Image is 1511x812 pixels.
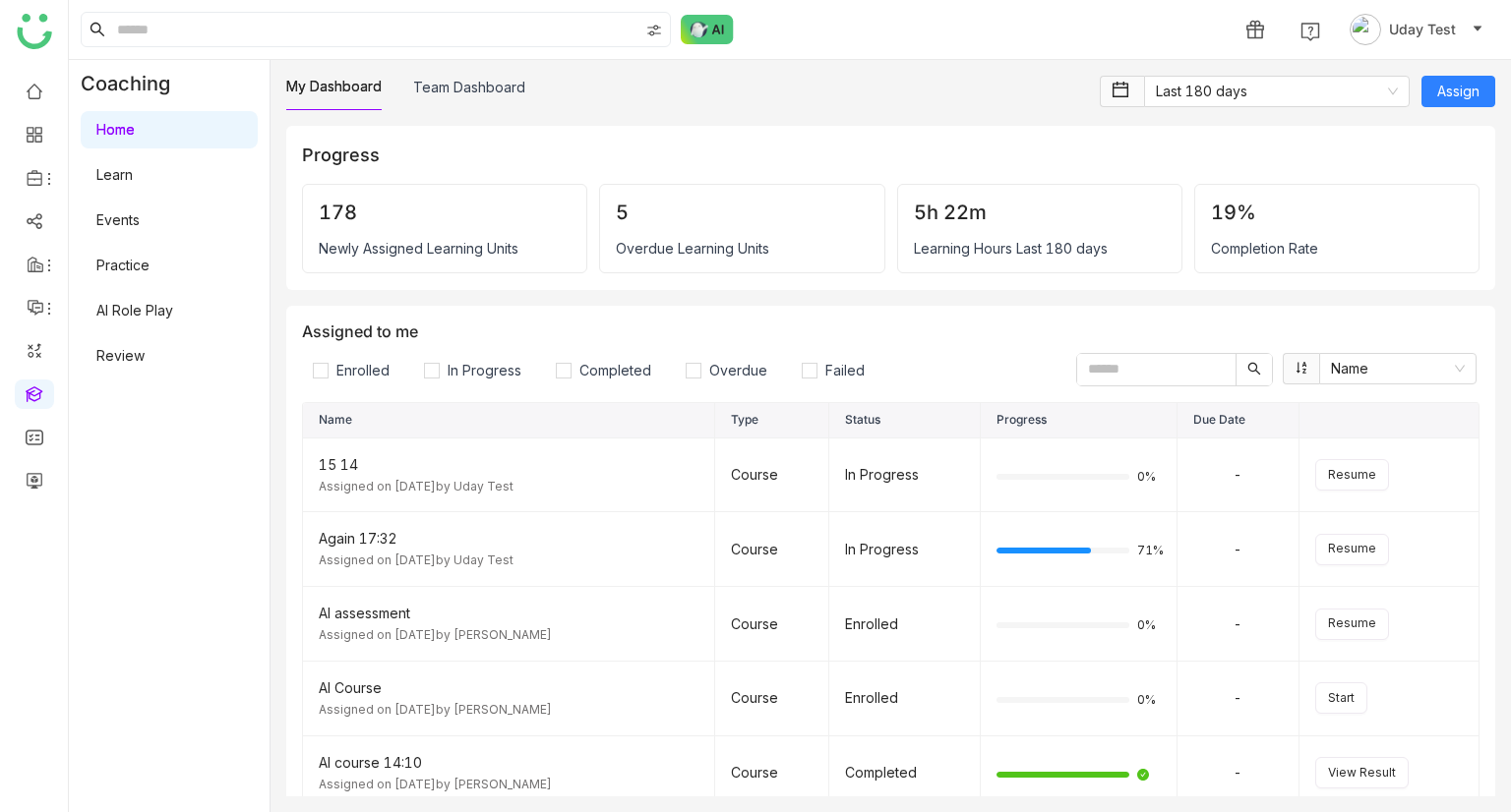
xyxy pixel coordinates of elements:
nz-select-item: Name [1331,354,1465,383]
div: Course [731,464,813,486]
div: Completed [845,762,965,783]
a: My Dashboard [286,78,382,94]
button: Uday Test [1346,14,1487,45]
div: Course [731,539,813,560]
div: Overdue Learning Units [616,240,868,257]
div: Enrolled [845,613,965,635]
div: Assigned on [DATE] by [PERSON_NAME] [319,701,698,720]
nz-select-item: Last 180 days [1156,77,1398,106]
span: 0% [1137,471,1161,483]
span: View Result [1328,764,1396,783]
div: Course [731,762,813,783]
span: Overdue [701,362,775,378]
span: Failed [817,362,873,378]
button: Start [1315,682,1367,714]
button: Resume [1315,534,1389,565]
th: Type [715,403,829,438]
span: Start [1328,689,1355,708]
button: Resume [1315,609,1389,640]
a: Team Dashboard [413,79,525,95]
td: - [1178,438,1299,513]
a: Review [96,347,145,364]
th: Name [303,403,715,438]
th: Status [829,403,982,438]
span: 71% [1137,545,1161,556]
div: Learning Hours Last 180 days [914,240,1166,257]
button: Resume [1315,459,1389,491]
a: AI Role Play [96,302,173,319]
a: Learn [96,166,133,183]
span: Resume [1328,540,1376,558]
span: Uday Test [1389,19,1456,40]
button: View Result [1315,757,1409,788]
div: Assigned on [DATE] by [PERSON_NAME] [319,626,698,645]
img: search-type.svg [646,23,662,38]
a: Events [96,211,140,228]
div: 5h 22m [914,201,1166,224]
div: 19% [1211,201,1463,224]
div: Assigned on [DATE] by [PERSON_NAME] [319,776,698,794]
img: logo [17,14,52,49]
td: - [1178,736,1299,811]
div: 5 [616,201,868,224]
span: Resume [1328,614,1376,633]
button: Assign [1421,76,1495,107]
div: Enrolled [845,687,965,709]
div: Completion Rate [1211,240,1463,257]
div: AI assessment [319,603,698,624]
div: 178 [319,201,571,224]
div: Assigned to me [302,321,1480,386]
div: Coaching [69,60,200,107]
span: Resume [1328,466,1376,485]
div: In Progress [845,464,965,486]
span: In Progress [440,362,529,378]
div: In Progress [845,539,965,560]
td: - [1178,662,1299,736]
div: Course [731,687,813,709]
span: Completed [572,362,659,378]
img: avatar [1350,14,1381,45]
td: - [1178,587,1299,662]
div: Newly Assigned Learning Units [319,240,571,257]
a: Practice [96,257,150,273]
img: help.svg [1300,22,1320,41]
div: Course [731,613,813,635]
div: Progress [302,142,1480,168]
div: Assigned on [DATE] by Uday Test [319,551,698,570]
td: - [1178,512,1299,587]
div: Assigned on [DATE] by Uday Test [319,478,698,496]
th: Progress [981,403,1178,438]
div: AI Course [319,677,698,699]
span: Enrolled [329,362,397,378]
img: ask-buddy-normal.svg [681,15,734,44]
span: 0% [1137,619,1161,631]
a: Home [96,121,135,138]
th: Due Date [1178,403,1299,438]
span: Assign [1437,81,1480,102]
div: 15 14 [319,454,698,476]
span: 0% [1137,694,1161,706]
div: AI course 14:10 [319,752,698,774]
div: Again 17:32 [319,528,698,550]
